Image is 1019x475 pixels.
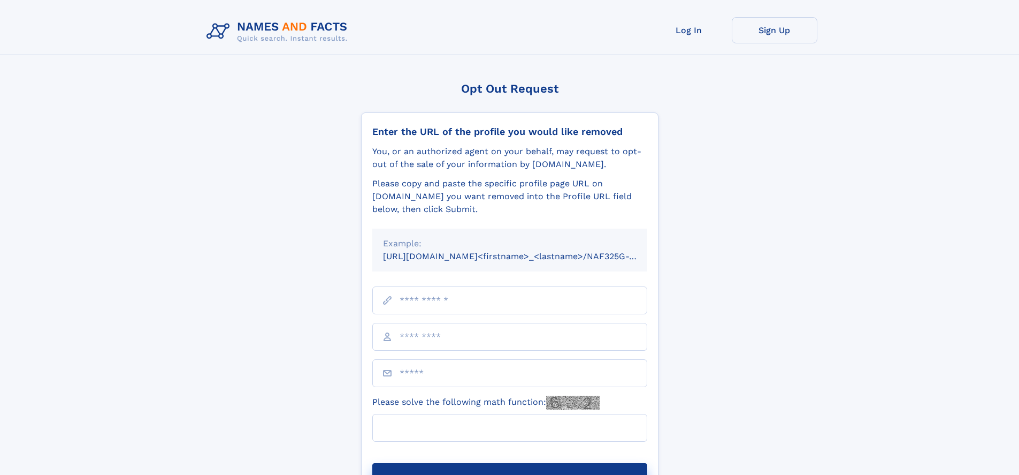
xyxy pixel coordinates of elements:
[372,126,647,138] div: Enter the URL of the profile you would like removed
[383,251,668,261] small: [URL][DOMAIN_NAME]<firstname>_<lastname>/NAF325G-xxxxxxxx
[372,177,647,216] div: Please copy and paste the specific profile page URL on [DOMAIN_NAME] you want removed into the Pr...
[361,82,658,95] div: Opt Out Request
[732,17,817,43] a: Sign Up
[372,396,600,410] label: Please solve the following math function:
[383,237,637,250] div: Example:
[202,17,356,46] img: Logo Names and Facts
[372,145,647,171] div: You, or an authorized agent on your behalf, may request to opt-out of the sale of your informatio...
[646,17,732,43] a: Log In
